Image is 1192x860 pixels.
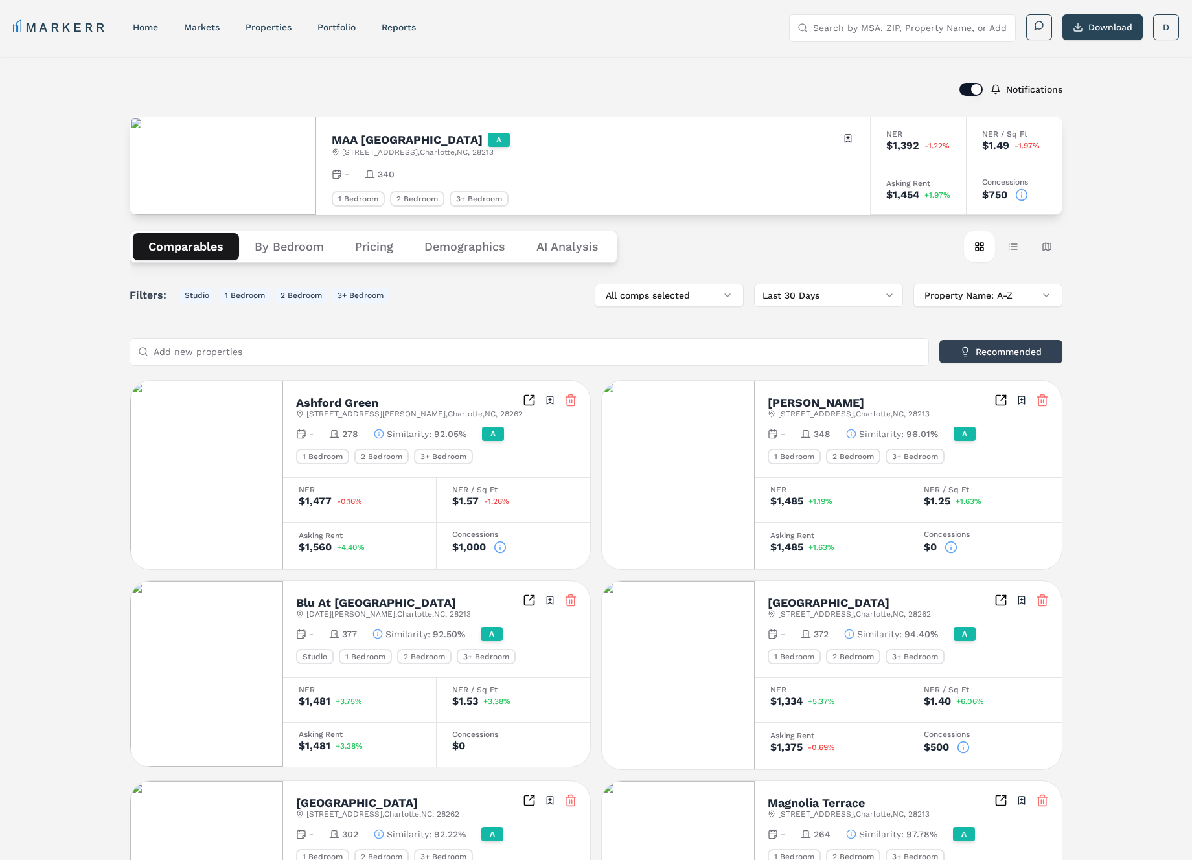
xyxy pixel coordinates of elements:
[814,427,831,440] span: 348
[768,397,864,409] h2: [PERSON_NAME]
[382,22,416,32] a: reports
[317,22,356,32] a: Portfolio
[826,649,880,664] div: 2 Bedroom
[452,741,465,751] div: $0
[781,828,785,841] span: -
[770,732,892,740] div: Asking Rent
[770,742,803,752] div: $1,375
[982,141,1009,151] div: $1.49
[299,730,420,738] div: Asking Rent
[813,15,1007,41] input: Search by MSA, ZIP, Property Name, or Address
[770,542,803,552] div: $1,485
[982,178,1047,186] div: Concessions
[886,649,945,664] div: 3+ Bedroom
[133,233,239,260] button: Comparables
[770,486,892,493] div: NER
[452,496,479,506] div: $1.57
[296,449,349,464] div: 1 Bedroom
[296,797,418,809] h2: [GEOGRAPHIC_DATA]
[296,397,378,409] h2: Ashford Green
[220,288,270,303] button: 1 Bedroom
[954,427,976,441] div: A
[956,697,984,705] span: +6.06%
[409,233,521,260] button: Demographics
[452,730,575,738] div: Concessions
[904,628,938,640] span: 94.40%
[133,22,158,32] a: home
[1062,14,1143,40] button: Download
[994,394,1007,407] a: Inspect Comparables
[859,427,904,440] span: Similarity :
[886,130,950,138] div: NER
[179,288,214,303] button: Studio
[296,597,456,609] h2: Blu At [GEOGRAPHIC_DATA]
[342,147,494,157] span: [STREET_ADDRESS] , Charlotte , NC , 28213
[339,233,409,260] button: Pricing
[886,190,919,200] div: $1,454
[296,649,334,664] div: Studio
[913,284,1062,307] button: Property Name: A-Z
[306,409,523,419] span: [STREET_ADDRESS][PERSON_NAME] , Charlotte , NC , 28262
[309,427,314,440] span: -
[906,828,937,841] span: 97.78%
[770,496,803,506] div: $1,485
[924,696,951,707] div: $1.40
[523,594,536,607] a: Inspect Comparables
[924,730,1046,738] div: Concessions
[414,449,473,464] div: 3+ Bedroom
[484,497,509,505] span: -1.26%
[345,168,349,181] span: -
[354,449,409,464] div: 2 Bedroom
[778,609,931,619] span: [STREET_ADDRESS] , Charlotte , NC , 28262
[450,191,509,207] div: 3+ Bedroom
[337,543,365,551] span: +4.40%
[1153,14,1179,40] button: D
[956,497,981,505] span: +1.63%
[299,696,330,707] div: $1,481
[770,532,892,539] div: Asking Rent
[482,427,504,441] div: A
[595,284,744,307] button: All comps selected
[397,649,452,664] div: 2 Bedroom
[434,828,466,841] span: 92.22%
[306,809,459,819] span: [STREET_ADDRESS] , Charlotte , NC , 28262
[994,594,1007,607] a: Inspect Comparables
[299,486,420,493] div: NER
[154,339,921,365] input: Add new properties
[342,828,358,841] span: 302
[299,532,420,539] div: Asking Rent
[385,628,430,640] span: Similarity :
[336,697,362,705] span: +3.75%
[939,340,1062,363] button: Recommended
[452,696,478,707] div: $1.53
[481,627,503,641] div: A
[452,530,575,538] div: Concessions
[808,697,835,705] span: +5.37%
[778,809,930,819] span: [STREET_ADDRESS] , Charlotte , NC , 28213
[982,190,1007,200] div: $750
[378,168,395,181] span: 340
[768,449,821,464] div: 1 Bedroom
[488,133,510,147] div: A
[309,628,314,640] span: -
[434,427,466,440] span: 92.05%
[481,827,503,841] div: A
[886,141,919,151] div: $1,392
[299,686,420,694] div: NER
[781,628,785,640] span: -
[924,486,1046,493] div: NER / Sq Ft
[808,743,835,751] span: -0.69%
[523,394,536,407] a: Inspect Comparables
[886,179,950,187] div: Asking Rent
[299,741,330,751] div: $1,481
[886,449,945,464] div: 3+ Bedroom
[390,191,444,207] div: 2 Bedroom
[778,409,930,419] span: [STREET_ADDRESS] , Charlotte , NC , 28213
[337,497,362,505] span: -0.16%
[452,542,486,552] div: $1,000
[457,649,516,664] div: 3+ Bedroom
[483,697,510,705] span: +3.38%
[332,191,385,207] div: 1 Bedroom
[387,828,431,841] span: Similarity :
[521,233,614,260] button: AI Analysis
